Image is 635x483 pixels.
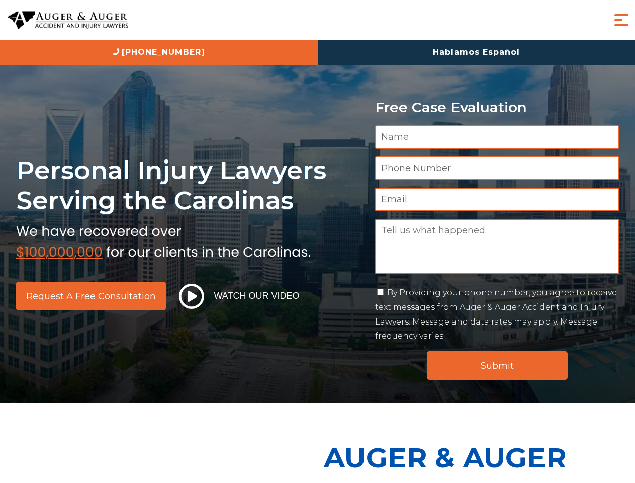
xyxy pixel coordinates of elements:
[8,11,128,30] img: Auger & Auger Accident and Injury Lawyers Logo
[16,221,311,259] img: sub text
[375,156,619,180] input: Phone Number
[611,10,631,30] button: Menu
[324,433,629,482] p: Auger & Auger
[375,125,619,149] input: Name
[176,283,303,309] button: Watch Our Video
[16,282,166,310] a: Request a Free Consultation
[375,288,617,341] label: By Providing your phone number, you agree to receive text messages from Auger & Auger Accident an...
[26,292,156,301] span: Request a Free Consultation
[16,155,363,216] h1: Personal Injury Lawyers Serving the Carolinas
[375,188,619,211] input: Email
[427,351,568,380] input: Submit
[375,100,619,115] p: Free Case Evaluation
